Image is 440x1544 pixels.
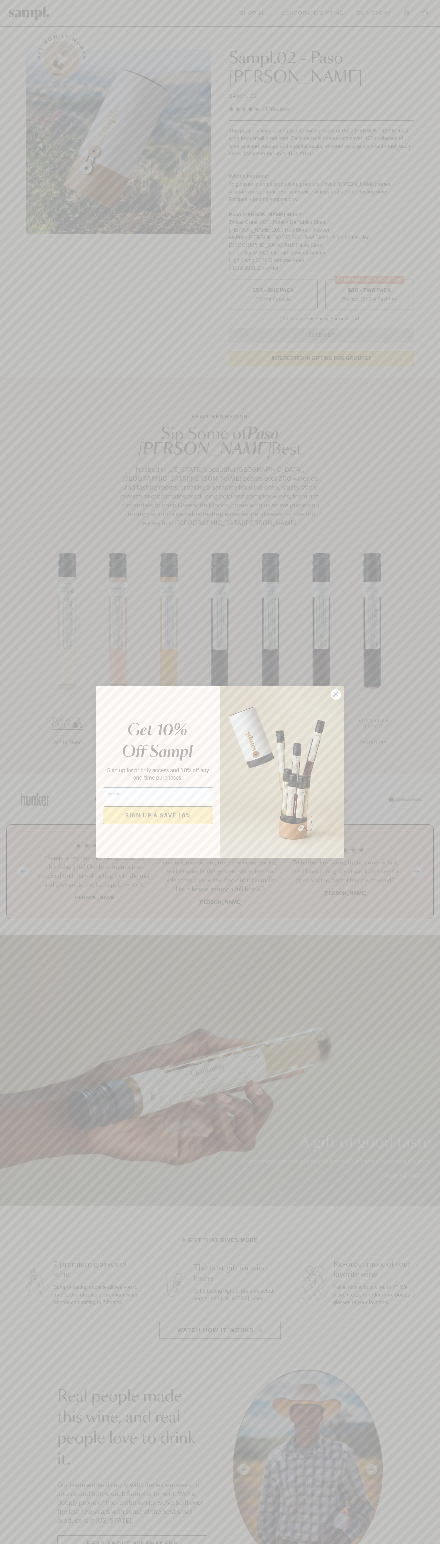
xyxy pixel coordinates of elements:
button: SIGN UP & SAVE 10% [103,806,213,824]
span: Sign up for priority access and 10% off any one-time purchases. [107,766,209,781]
em: Get 10% Off Sampl [122,723,193,760]
input: Email [103,787,213,803]
button: Close dialog [330,689,341,700]
img: 96933287-25a1-481a-a6d8-4dd623390dc6.png [220,686,344,858]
